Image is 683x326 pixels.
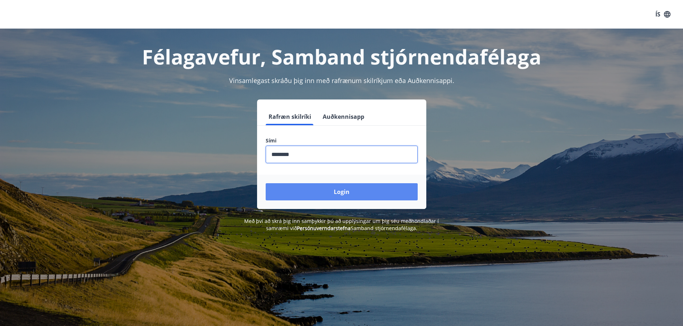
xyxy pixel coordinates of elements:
[651,8,674,21] button: ÍS
[266,183,418,200] button: Login
[297,225,351,232] a: Persónuverndarstefna
[320,108,367,125] button: Auðkennisapp
[266,137,418,144] label: Sími
[244,218,439,232] span: Með því að skrá þig inn samþykkir þú að upplýsingar um þig séu meðhöndlaðar í samræmi við Samband...
[229,76,454,85] span: Vinsamlegast skráðu þig inn með rafrænum skilríkjum eða Auðkennisappi.
[92,43,591,70] h1: Félagavefur, Samband stjórnendafélaga
[266,108,314,125] button: Rafræn skilríki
